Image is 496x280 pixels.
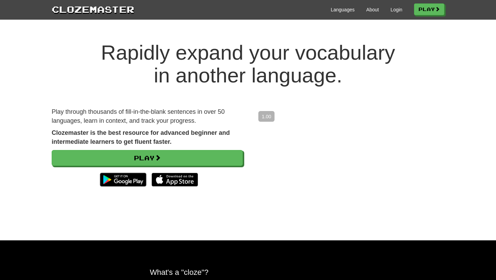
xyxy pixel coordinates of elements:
[150,268,346,277] h2: What's a "cloze"?
[331,6,354,13] a: Languages
[52,3,134,16] a: Clozemaster
[52,150,243,166] a: Play
[52,108,243,125] p: Play through thousands of fill-in-the-blank sentences in over 50 languages, learn in context, and...
[52,129,230,145] strong: Clozemaster is the best resource for advanced beginner and intermediate learners to get fluent fa...
[391,6,402,13] a: Login
[96,169,150,190] img: Get it on Google Play
[366,6,379,13] a: About
[414,3,444,15] a: Play
[152,173,198,187] img: Download_on_the_App_Store_Badge_US-UK_135x40-25178aeef6eb6b83b96f5f2d004eda3bffbb37122de64afbaef7...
